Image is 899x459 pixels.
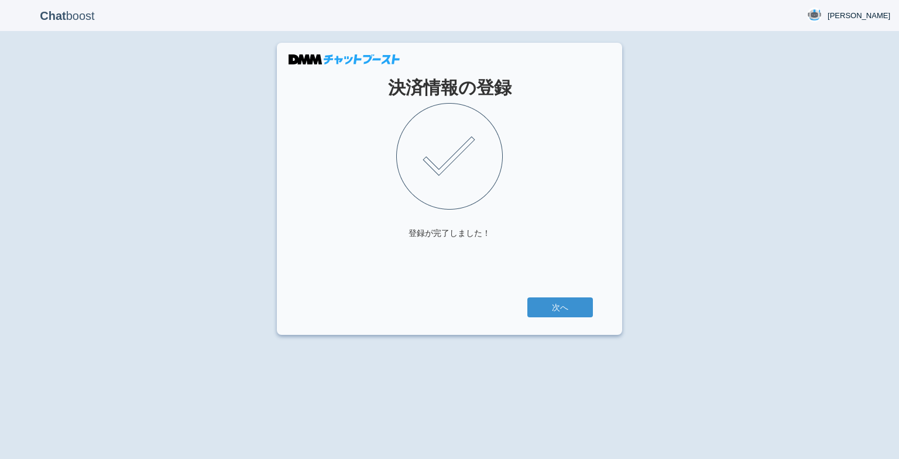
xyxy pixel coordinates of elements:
[828,10,890,22] span: [PERSON_NAME]
[40,9,66,22] b: Chat
[9,1,126,30] p: boost
[409,227,490,239] div: 登録が完了しました！
[396,103,503,210] img: check.png
[289,54,400,64] img: DMMチャットブースト
[807,8,822,22] img: User Image
[527,297,593,317] a: 次へ
[306,78,593,97] h1: 決済情報の登録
